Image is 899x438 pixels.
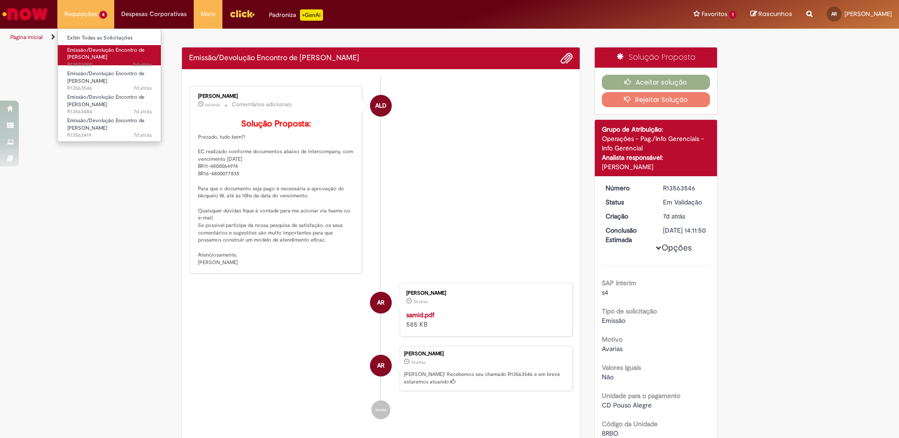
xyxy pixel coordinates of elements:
[375,94,386,117] span: ALD
[411,360,426,365] span: 7d atrás
[58,116,161,136] a: Aberto R13563419 : Emissão/Devolução Encontro de Contas Fornecedor
[663,197,707,207] div: Em Validação
[99,11,107,19] span: 4
[831,11,837,17] span: AR
[413,299,428,305] span: 7d atrás
[189,346,573,391] li: Anderson Henrique Dos Reis
[413,299,428,305] time: 24/09/2025 15:11:13
[64,9,97,19] span: Requisições
[205,102,220,108] span: 6d atrás
[58,92,161,112] a: Aberto R13563484 : Emissão/Devolução Encontro de Contas Fornecedor
[599,197,656,207] dt: Status
[602,162,710,172] div: [PERSON_NAME]
[602,363,641,372] b: Valores Iguais
[602,279,636,287] b: SAP Interim
[602,288,608,297] span: s4
[133,61,152,68] time: 26/09/2025 17:23:05
[602,134,710,153] div: Operações - Pag./Info Gerenciais - Info Gerencial
[67,61,152,69] span: R13572000
[602,92,710,107] button: Rejeitar Solução
[663,226,707,235] div: [DATE] 14:11:50
[602,75,710,90] button: Aceitar solução
[134,108,152,115] span: 7d atrás
[702,9,727,19] span: Favoritos
[663,212,685,220] time: 24/09/2025 15:11:46
[406,310,563,329] div: 585 KB
[602,335,623,344] b: Motivo
[750,10,792,19] a: Rascunhos
[201,9,215,19] span: More
[377,354,385,377] span: AR
[198,119,355,266] p: Prezado, tudo bem?! EC realizado conforme documentos abaixo de intercompany, com vencimento [DATE...
[404,351,568,357] div: [PERSON_NAME]
[67,117,144,132] span: Emissão/Devolução Encontro de [PERSON_NAME]
[602,391,680,400] b: Unidade para o pagamento
[404,371,568,385] p: [PERSON_NAME]! Recebemos seu chamado R13563546 e em breve estaremos atuando.
[134,132,152,139] span: 7d atrás
[599,211,656,221] dt: Criação
[844,10,892,18] span: [PERSON_NAME]
[599,183,656,193] dt: Número
[121,9,187,19] span: Despesas Corporativas
[189,54,359,63] h2: Emissão/Devolução Encontro de Contas Fornecedor Histórico de tíquete
[370,292,392,313] div: Anderson Henrique Dos Reis
[205,102,220,108] time: 25/09/2025 09:25:51
[58,33,161,43] a: Exibir Todas as Solicitações
[198,94,355,99] div: [PERSON_NAME]
[370,355,392,376] div: Anderson Henrique Dos Reis
[599,226,656,244] dt: Conclusão Estimada
[10,33,43,41] a: Página inicial
[133,61,152,68] span: 5d atrás
[602,316,625,325] span: Emissão
[67,132,152,139] span: R13563419
[1,5,49,23] img: ServiceNow
[377,291,385,314] span: AR
[134,85,152,92] span: 7d atrás
[602,373,614,381] span: Não
[595,47,718,68] div: Solução Proposta
[67,85,152,92] span: R13563546
[232,101,292,109] small: Comentários adicionais
[67,108,152,116] span: R13563484
[602,307,657,315] b: Tipo de solicitação
[134,85,152,92] time: 24/09/2025 15:11:48
[602,344,623,353] span: Avarias
[729,11,736,19] span: 1
[134,132,152,139] time: 24/09/2025 14:53:46
[602,401,652,409] span: CD Pouso Alegre
[560,52,573,64] button: Adicionar anexos
[411,360,426,365] time: 24/09/2025 15:11:46
[602,125,710,134] div: Grupo de Atribuição:
[67,47,144,61] span: Emissão/Devolução Encontro de [PERSON_NAME]
[300,9,323,21] p: +GenAi
[758,9,792,18] span: Rascunhos
[406,290,563,296] div: [PERSON_NAME]
[7,29,592,46] ul: Trilhas de página
[229,7,255,21] img: click_logo_yellow_360x200.png
[58,69,161,89] a: Aberto R13563546 : Emissão/Devolução Encontro de Contas Fornecedor
[269,9,323,21] div: Padroniza
[57,28,161,142] ul: Requisições
[663,212,685,220] span: 7d atrás
[663,211,707,221] div: 24/09/2025 15:11:46
[602,429,618,438] span: BRBO
[406,311,434,319] a: samid.pdf
[67,94,144,108] span: Emissão/Devolução Encontro de [PERSON_NAME]
[58,45,161,65] a: Aberto R13572000 : Emissão/Devolução Encontro de Contas Fornecedor
[67,70,144,85] span: Emissão/Devolução Encontro de [PERSON_NAME]
[602,153,710,162] div: Analista responsável:
[602,420,658,428] b: Código da Unidade
[134,108,152,115] time: 24/09/2025 15:02:02
[370,95,392,117] div: Andressa Luiza Da Silva
[189,77,573,429] ul: Histórico de tíquete
[241,118,311,129] b: Solução Proposta:
[663,183,707,193] div: R13563546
